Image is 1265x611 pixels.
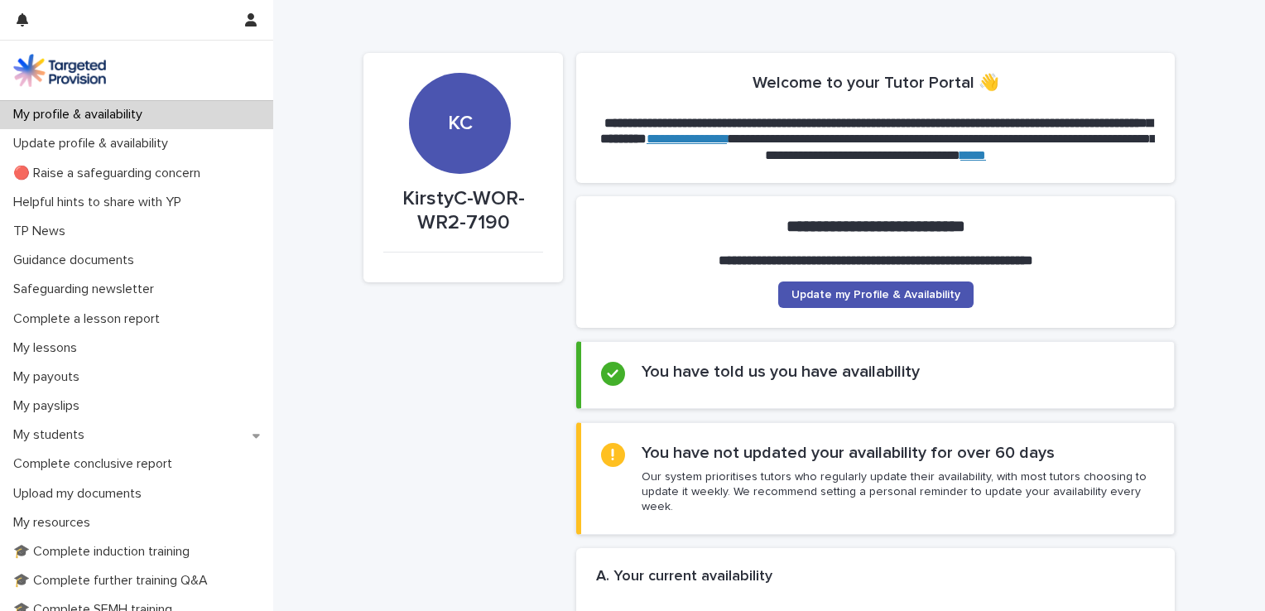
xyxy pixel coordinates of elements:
p: Complete a lesson report [7,311,173,327]
p: Guidance documents [7,253,147,268]
p: My students [7,427,98,443]
p: My resources [7,515,103,531]
p: TP News [7,224,79,239]
p: Our system prioritises tutors who regularly update their availability, with most tutors choosing ... [642,469,1154,515]
p: My payslips [7,398,93,414]
p: Update profile & availability [7,136,181,152]
p: My profile & availability [7,107,156,123]
h2: You have not updated your availability for over 60 days [642,443,1055,463]
img: M5nRWzHhSzIhMunXDL62 [13,54,106,87]
a: Update my Profile & Availability [778,281,974,308]
h2: Welcome to your Tutor Portal 👋 [753,73,999,93]
p: My lessons [7,340,90,356]
p: Upload my documents [7,486,155,502]
p: 🔴 Raise a safeguarding concern [7,166,214,181]
h2: A. Your current availability [596,568,772,586]
div: KC [409,11,510,136]
p: KirstyC-WOR-WR2-7190 [383,187,543,235]
h2: You have told us you have availability [642,362,920,382]
p: Complete conclusive report [7,456,185,472]
p: Helpful hints to share with YP [7,195,195,210]
p: 🎓 Complete further training Q&A [7,573,221,589]
p: Safeguarding newsletter [7,281,167,297]
span: Update my Profile & Availability [791,289,960,301]
p: My payouts [7,369,93,385]
p: 🎓 Complete induction training [7,544,203,560]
